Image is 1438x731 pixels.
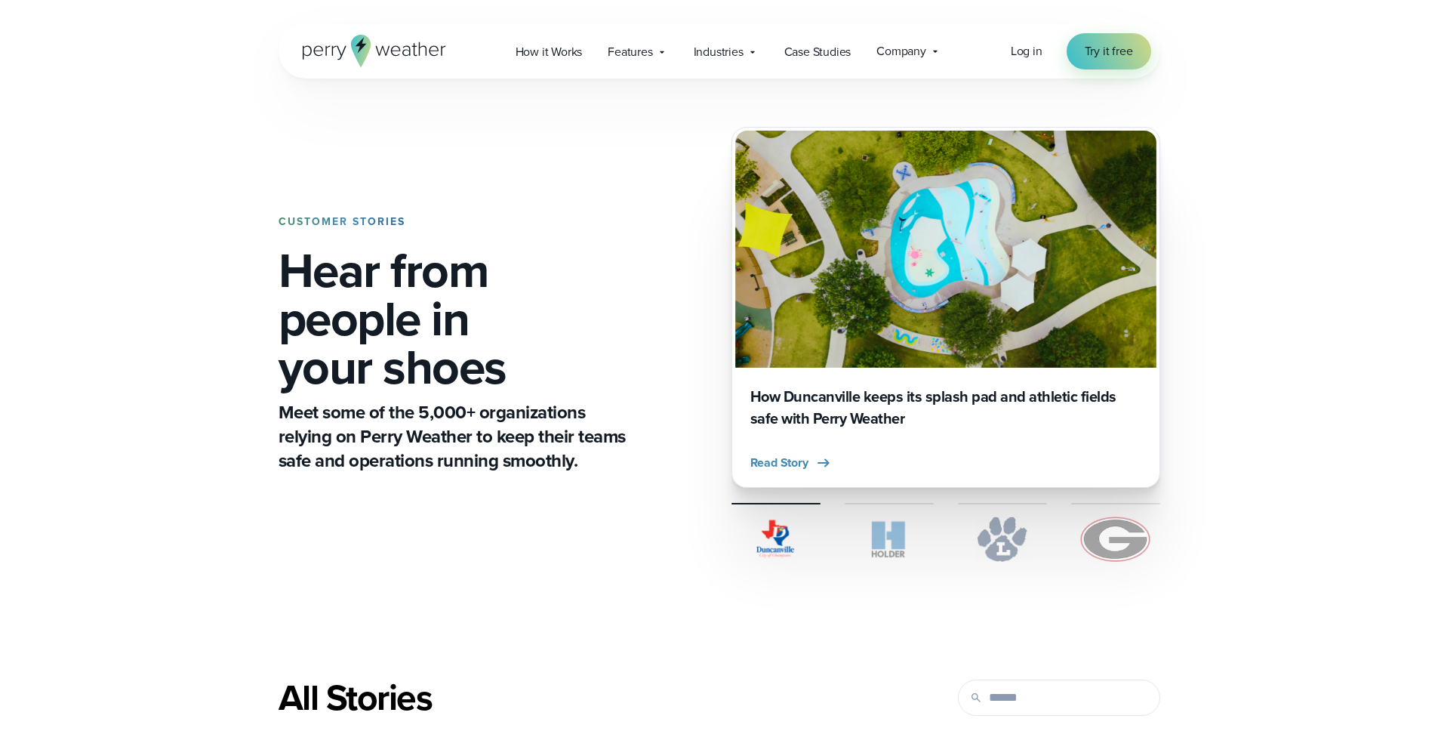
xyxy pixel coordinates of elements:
span: Read Story [750,454,808,472]
div: slideshow [731,127,1160,488]
img: City of Duncanville Logo [731,517,821,562]
span: Industries [694,43,744,61]
div: All Stories [279,677,858,719]
img: Duncanville Splash Pad [735,131,1156,368]
span: Try it free [1085,42,1133,60]
span: Case Studies [784,43,851,61]
div: 1 of 4 [731,127,1160,488]
a: Case Studies [771,36,864,67]
a: Log in [1011,42,1042,60]
p: Meet some of the 5,000+ organizations relying on Perry Weather to keep their teams safe and opera... [279,400,632,473]
button: Read Story [750,454,833,472]
a: Try it free [1067,33,1151,69]
strong: CUSTOMER STORIES [279,214,405,230]
span: Company [876,42,926,60]
h1: Hear from people in your shoes [279,246,632,391]
h3: How Duncanville keeps its splash pad and athletic fields safe with Perry Weather [750,386,1141,430]
span: How it Works [516,43,583,61]
a: Duncanville Splash Pad How Duncanville keeps its splash pad and athletic fields safe with Perry W... [731,127,1160,488]
span: Features [608,43,652,61]
img: Holder.svg [845,517,934,562]
a: How it Works [503,36,596,67]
